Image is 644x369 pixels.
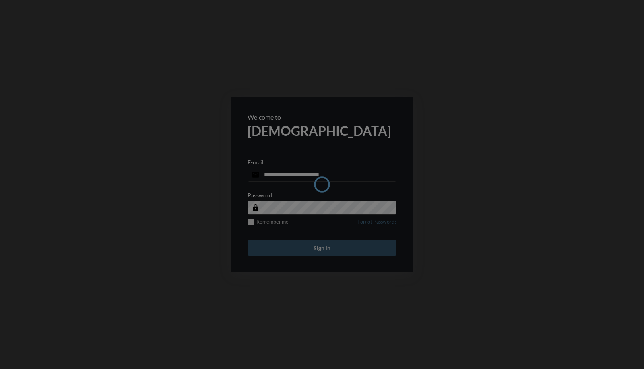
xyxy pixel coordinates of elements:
[248,123,396,139] h2: [DEMOGRAPHIC_DATA]
[248,240,396,256] button: Sign in
[248,159,264,166] p: E-mail
[248,113,396,121] p: Welcome to
[248,192,272,199] p: Password
[248,219,289,225] label: Remember me
[357,219,396,230] a: Forgot Password?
